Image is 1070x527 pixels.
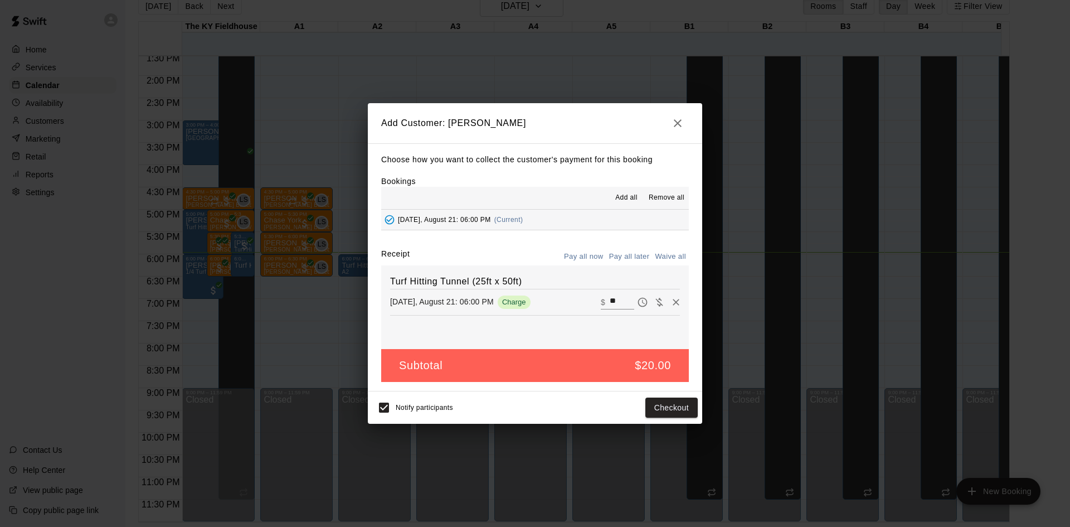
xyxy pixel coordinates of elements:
[634,297,651,306] span: Pay later
[396,404,453,412] span: Notify participants
[609,189,644,207] button: Add all
[381,177,416,186] label: Bookings
[494,216,523,224] span: (Current)
[668,294,684,311] button: Remove
[399,358,442,373] h5: Subtotal
[398,216,491,224] span: [DATE], August 21: 06:00 PM
[381,211,398,228] button: Added - Collect Payment
[645,398,698,418] button: Checkout
[601,297,605,308] p: $
[649,192,684,204] span: Remove all
[635,358,671,373] h5: $20.00
[368,103,702,143] h2: Add Customer: [PERSON_NAME]
[644,189,689,207] button: Remove all
[390,274,680,289] h6: Turf Hitting Tunnel (25ft x 50ft)
[498,298,531,306] span: Charge
[381,248,410,265] label: Receipt
[381,153,689,167] p: Choose how you want to collect the customer's payment for this booking
[652,248,689,265] button: Waive all
[390,296,494,307] p: [DATE], August 21: 06:00 PM
[561,248,606,265] button: Pay all now
[606,248,653,265] button: Pay all later
[651,297,668,306] span: Waive payment
[615,192,638,204] span: Add all
[381,210,689,230] button: Added - Collect Payment[DATE], August 21: 06:00 PM(Current)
